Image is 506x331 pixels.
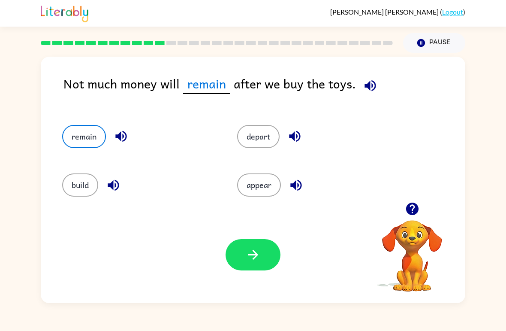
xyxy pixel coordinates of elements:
[237,125,280,148] button: depart
[62,125,106,148] button: remain
[403,33,465,53] button: Pause
[41,3,88,22] img: Literably
[183,74,230,94] span: remain
[237,173,281,197] button: appear
[369,207,455,293] video: Your browser must support playing .mp4 files to use Literably. Please try using another browser.
[63,74,465,108] div: Not much money will after we buy the toys.
[442,8,463,16] a: Logout
[330,8,440,16] span: [PERSON_NAME] [PERSON_NAME]
[62,173,98,197] button: build
[330,8,465,16] div: ( )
